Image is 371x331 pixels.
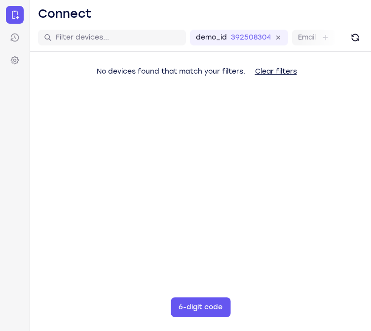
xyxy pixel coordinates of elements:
[6,51,24,69] a: Settings
[247,62,305,82] button: Clear filters
[38,6,92,22] h1: Connect
[347,30,363,45] button: Refresh
[56,33,180,42] input: Filter devices...
[298,33,316,42] label: Email
[97,67,245,76] span: No devices found that match your filters.
[171,297,230,317] button: 6-digit code
[196,33,227,42] label: demo_id
[6,6,24,24] a: Connect
[6,29,24,46] a: Sessions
